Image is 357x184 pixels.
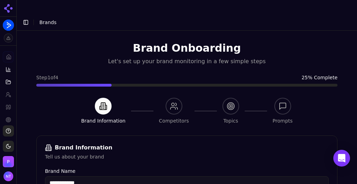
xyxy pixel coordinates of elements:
div: Prompts [273,117,293,124]
h1: Brand Onboarding [36,42,337,54]
img: ActiveCampaign [3,20,14,31]
label: Brand Name [45,169,329,174]
p: Let's set up your brand monitoring in a few simple steps [36,57,337,66]
div: Open Intercom Messenger [333,150,350,167]
button: Open organization switcher [3,156,14,167]
nav: breadcrumb [39,19,56,26]
img: Nate Tower [3,171,13,181]
div: Tell us about your brand [45,153,329,160]
img: Perrill [3,156,14,167]
span: Brands [39,20,56,25]
div: Brand Information [45,144,329,151]
div: Competitors [159,117,189,124]
button: Current brand: ActiveCampaign [3,20,14,31]
span: 25 % Complete [302,74,337,81]
button: Open user button [3,171,13,181]
div: Brand Information [81,117,126,124]
div: Topics [223,117,238,124]
span: Step 1 of 4 [36,74,58,81]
